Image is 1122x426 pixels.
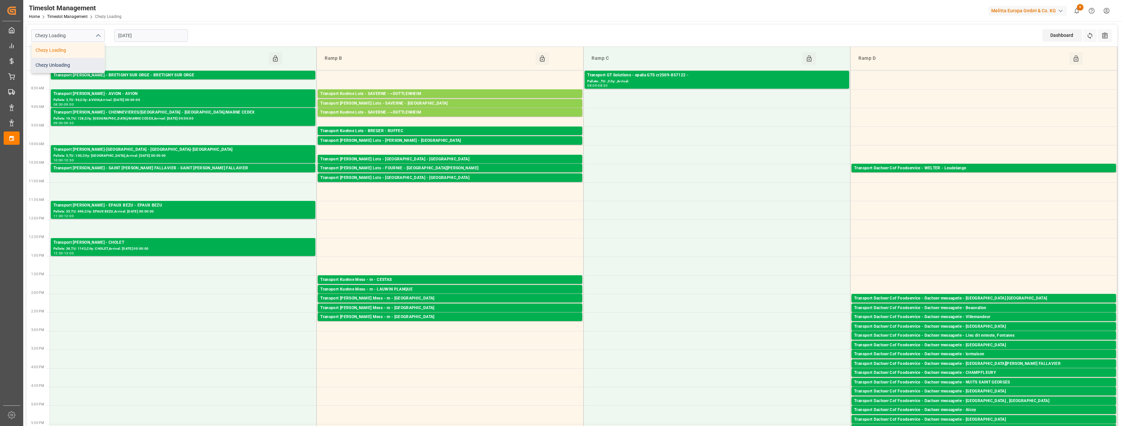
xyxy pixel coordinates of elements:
[854,407,1113,413] div: Transport Dachser Cof Foodservice - Dachser messagerie - Alcoy
[93,31,103,41] button: close menu
[53,97,313,103] div: Pallets: 3,TU: 56,City: AVION,Arrival: [DATE] 00:00:00
[53,91,313,97] div: Transport [PERSON_NAME] - AVION - AVION
[31,347,44,350] span: 3:30 PM
[320,156,580,163] div: Transport [PERSON_NAME] Lots - [GEOGRAPHIC_DATA] - [GEOGRAPHIC_DATA]
[989,4,1069,17] button: Melitta Europa GmbH & Co. KG
[854,376,1113,382] div: Pallets: ,TU: 90,City: [GEOGRAPHIC_DATA],Arrival: [DATE] 00:00:00
[32,43,105,58] div: Chezy Loading
[320,293,580,298] div: Pallets: ,TU: 22,City: LAUWIN PLANQUE,Arrival: [DATE] 00:00:00
[53,246,313,252] div: Pallets: 38,TU: 1142,City: CHOLET,Arrival: [DATE] 00:00:00
[31,309,44,313] span: 2:30 PM
[53,159,63,162] div: 10:00
[989,6,1067,16] div: Melitta Europa GmbH & Co. KG
[320,137,580,144] div: Transport [PERSON_NAME] Lots - [PERSON_NAME] - [GEOGRAPHIC_DATA]
[31,124,44,127] span: 9:30 AM
[320,109,580,116] div: Transport Kuehne Lots - SAVERNE - ~DUTTLENHEIM
[31,421,44,425] span: 5:30 PM
[320,163,580,168] div: Pallets: 1,TU: 439,City: [GEOGRAPHIC_DATA],Arrival: [DATE] 00:00:00
[854,320,1113,326] div: Pallets: 1,TU: 126,City: [GEOGRAPHIC_DATA],Arrival: [DATE] 00:00:00
[47,14,88,19] a: Timeslot Management
[1077,4,1083,11] span: 6
[320,181,580,187] div: Pallets: 2,TU: 189,City: [GEOGRAPHIC_DATA],Arrival: [DATE] 00:00:00
[1084,3,1099,18] button: Help Center
[63,214,64,217] div: -
[320,128,580,134] div: Transport Kuehne Lots - BREGER - RUFFEC
[53,165,313,172] div: Transport [PERSON_NAME] - SAINT [PERSON_NAME] FALLAVIER - SAINT [PERSON_NAME] FALLAVIER
[29,235,44,239] span: 12:30 PM
[64,252,74,255] div: 13:00
[53,239,313,246] div: Transport [PERSON_NAME] - CHOLET
[53,103,63,106] div: 08:30
[31,86,44,90] span: 8:30 AM
[854,349,1113,354] div: Pallets: 3,TU: ,City: [GEOGRAPHIC_DATA],Arrival: [DATE] 00:00:00
[854,305,1113,311] div: Transport Dachser Cof Foodservice - Dachser messagerie - Beauvallon
[597,84,598,87] div: -
[854,330,1113,336] div: Pallets: 1,TU: 12,City: [GEOGRAPHIC_DATA],Arrival: [DATE] 00:00:00
[320,116,580,122] div: Pallets: 2,TU: ,City: ~[GEOGRAPHIC_DATA],Arrival: [DATE] 00:00:00
[854,332,1113,339] div: Transport Dachser Cof Foodservice - Dachser messagerie - Lieu dit enteste, Fontanes
[854,361,1113,367] div: Transport Dachser Cof Foodservice - Dachser messagerie - [GEOGRAPHIC_DATA][PERSON_NAME] FALLAVIER
[29,216,44,220] span: 12:00 PM
[854,314,1113,320] div: Transport Dachser Cof Foodservice - Dachser messagerie - Villemandeur
[854,311,1113,317] div: Pallets: 1,TU: 79,City: [GEOGRAPHIC_DATA],Arrival: [DATE] 00:00:00
[53,172,313,177] div: Pallets: 2,TU: ,City: [GEOGRAPHIC_DATA][PERSON_NAME],Arrival: [DATE] 00:00:00
[320,91,580,97] div: Transport Kuehne Lots - SAVERNE - ~DUTTLENHEIM
[31,328,44,332] span: 3:00 PM
[854,172,1113,177] div: Pallets: 6,TU: 94,City: [GEOGRAPHIC_DATA],Arrival: [DATE] 00:00:00
[854,395,1113,400] div: Pallets: 1,TU: 35,City: [GEOGRAPHIC_DATA],Arrival: [DATE] 00:00:00
[854,323,1113,330] div: Transport Dachser Cof Foodservice - Dachser messagerie - [GEOGRAPHIC_DATA]
[854,416,1113,423] div: Transport Dachser Cof Foodservice - Dachser messagerie - [GEOGRAPHIC_DATA]
[29,142,44,146] span: 10:00 AM
[63,252,64,255] div: -
[32,58,105,73] div: Chezy Unloading
[53,252,63,255] div: 12:30
[587,79,846,84] div: Pallets: ,TU: ,City: ,Arrival:
[31,29,105,42] input: Type to search/select
[53,122,63,125] div: 09:00
[320,107,580,113] div: Pallets: ,TU: 380,City: [GEOGRAPHIC_DATA],Arrival: [DATE] 00:00:00
[320,311,580,317] div: Pallets: ,TU: 2,City: [GEOGRAPHIC_DATA],Arrival: [DATE] 00:00:00
[63,122,64,125] div: -
[53,72,313,79] div: Transport [PERSON_NAME] - BRETIGNY SUR ORGE - BRETIGNY SUR ORGE
[587,72,846,79] div: Transport GT Solutions - epalia GTS cr2509-857122 -
[320,283,580,289] div: Pallets: 1,TU: 31,City: [GEOGRAPHIC_DATA],Arrival: [DATE] 00:00:00
[589,52,802,65] div: Ramp C
[31,272,44,276] span: 1:30 PM
[29,161,44,164] span: 10:30 AM
[29,14,40,19] a: Home
[854,379,1113,386] div: Transport Dachser Cof Foodservice - Dachser messagerie - NUITS SAINT GEORGES
[598,84,607,87] div: 08:30
[63,103,64,106] div: -
[29,3,121,13] div: Timeslot Management
[53,202,313,209] div: Transport [PERSON_NAME] - EPAUX BEZU - EPAUX BEZU
[854,413,1113,419] div: Pallets: ,TU: 96,City: [GEOGRAPHIC_DATA],Arrival: [DATE] 00:00:00
[114,29,188,42] input: DD-MM-YYYY
[854,388,1113,395] div: Transport Dachser Cof Foodservice - Dachser messagerie - [GEOGRAPHIC_DATA]
[53,146,313,153] div: Transport [PERSON_NAME]-[GEOGRAPHIC_DATA] - [GEOGRAPHIC_DATA]-[GEOGRAPHIC_DATA]
[854,351,1113,358] div: Transport Dachser Cof Foodservice - Dachser messagerie - lormaison
[320,144,580,150] div: Pallets: ,TU: 91,City: [GEOGRAPHIC_DATA],Arrival: [DATE] 00:00:00
[320,134,580,140] div: Pallets: ,TU: 67,City: RUFFEC,Arrival: [DATE] 00:00:00
[53,116,313,122] div: Pallets: 16,TU: 128,City: [GEOGRAPHIC_DATA]/MARNE CEDEX,Arrival: [DATE] 00:00:00
[854,339,1113,345] div: Pallets: ,TU: 55,City: Lieu dit [GEOGRAPHIC_DATA], [GEOGRAPHIC_DATA],Arrival: [DATE] 00:00:00
[854,367,1113,373] div: Pallets: 3,TU: ,City: [GEOGRAPHIC_DATA][PERSON_NAME],Arrival: [DATE] 00:00:00
[53,153,313,159] div: Pallets: 5,TU: 100,City: [GEOGRAPHIC_DATA],Arrival: [DATE] 00:00:00
[31,365,44,369] span: 4:00 PM
[29,179,44,183] span: 11:00 AM
[31,291,44,295] span: 2:00 PM
[322,52,535,65] div: Ramp B
[64,103,74,106] div: 09:00
[63,159,64,162] div: -
[320,277,580,283] div: Transport Kuehne Mess - m - CESTAS
[320,165,580,172] div: Transport [PERSON_NAME] Lots - FOURNIE - [GEOGRAPHIC_DATA][PERSON_NAME]
[31,105,44,109] span: 9:00 AM
[320,172,580,177] div: Pallets: 1,TU: 36,City: [GEOGRAPHIC_DATA][PERSON_NAME],Arrival: [DATE] 00:00:00
[854,295,1113,302] div: Transport Dachser Cof Foodservice - Dachser messagerie - [GEOGRAPHIC_DATA] [GEOGRAPHIC_DATA]
[320,97,580,103] div: Pallets: ,TU: 58,City: ~[GEOGRAPHIC_DATA],Arrival: [DATE] 00:00:00
[854,165,1113,172] div: Transport Dachser Cof Foodservice - WELTER - Leudelange
[854,302,1113,307] div: Pallets: 2,TU: 11,City: [GEOGRAPHIC_DATA] [GEOGRAPHIC_DATA],Arrival: [DATE] 00:00:00
[1042,29,1082,42] div: Dashboard
[64,214,74,217] div: 12:00
[53,214,63,217] div: 11:30
[29,198,44,202] span: 11:30 AM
